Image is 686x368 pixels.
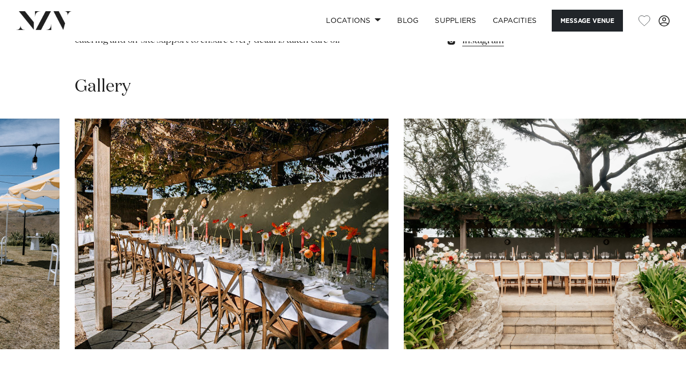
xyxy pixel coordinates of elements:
[485,10,545,32] a: Capacities
[318,10,389,32] a: Locations
[75,119,389,349] swiper-slide: 14 / 17
[389,10,427,32] a: BLOG
[75,75,131,98] h2: Gallery
[16,11,72,30] img: nzv-logo.png
[552,10,623,32] button: Message Venue
[427,10,484,32] a: SUPPLIERS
